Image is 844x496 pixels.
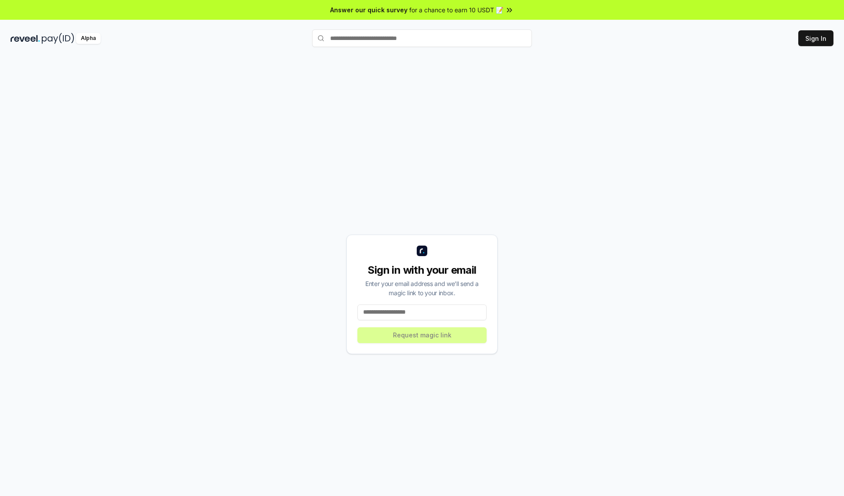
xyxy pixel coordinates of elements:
div: Sign in with your email [357,263,487,277]
img: logo_small [417,246,427,256]
button: Sign In [798,30,833,46]
img: reveel_dark [11,33,40,44]
img: pay_id [42,33,74,44]
div: Enter your email address and we’ll send a magic link to your inbox. [357,279,487,297]
span: Answer our quick survey [330,5,407,14]
span: for a chance to earn 10 USDT 📝 [409,5,503,14]
div: Alpha [76,33,101,44]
